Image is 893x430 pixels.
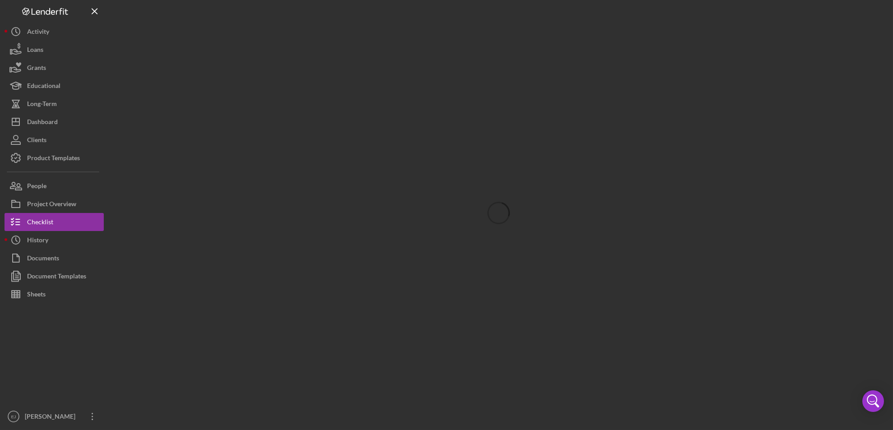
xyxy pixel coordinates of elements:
[5,131,104,149] button: Clients
[862,390,884,412] div: Open Intercom Messenger
[27,59,46,79] div: Grants
[5,249,104,267] button: Documents
[27,149,80,169] div: Product Templates
[5,231,104,249] button: History
[27,213,53,233] div: Checklist
[5,213,104,231] button: Checklist
[5,59,104,77] button: Grants
[5,407,104,425] button: EJ[PERSON_NAME]
[5,285,104,303] button: Sheets
[5,23,104,41] button: Activity
[27,177,46,197] div: People
[23,407,81,428] div: [PERSON_NAME]
[27,131,46,151] div: Clients
[27,195,76,215] div: Project Overview
[5,177,104,195] button: People
[27,23,49,43] div: Activity
[27,231,48,251] div: History
[27,249,59,269] div: Documents
[5,113,104,131] button: Dashboard
[5,77,104,95] button: Educational
[5,41,104,59] button: Loans
[27,41,43,61] div: Loans
[27,267,86,287] div: Document Templates
[5,267,104,285] button: Document Templates
[5,95,104,113] button: Long-Term
[27,77,60,97] div: Educational
[5,149,104,167] button: Product Templates
[27,285,46,305] div: Sheets
[5,195,104,213] button: Project Overview
[11,414,16,419] text: EJ
[27,95,57,115] div: Long-Term
[27,113,58,133] div: Dashboard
